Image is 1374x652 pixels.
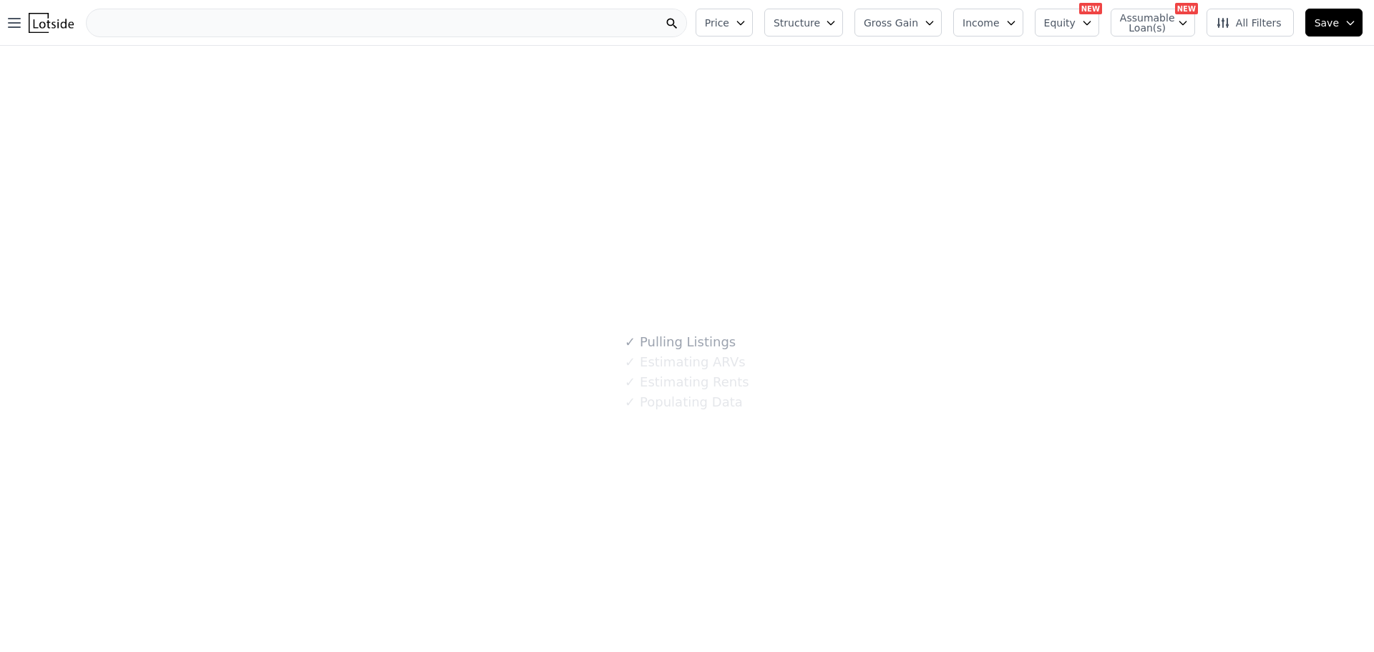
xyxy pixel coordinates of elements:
div: Populating Data [625,392,742,412]
span: Equity [1044,16,1076,30]
span: All Filters [1216,16,1282,30]
span: Income [963,16,1000,30]
button: Income [953,9,1023,37]
button: Price [696,9,753,37]
button: Save [1305,9,1363,37]
span: Save [1315,16,1339,30]
div: Estimating Rents [625,372,749,392]
span: ✓ [625,355,635,369]
span: ✓ [625,395,635,409]
span: Structure [774,16,819,30]
div: NEW [1175,3,1198,14]
img: Lotside [29,13,74,33]
div: Estimating ARVs [625,352,745,372]
button: Equity [1035,9,1099,37]
span: Assumable Loan(s) [1120,13,1166,33]
button: Gross Gain [854,9,942,37]
button: All Filters [1207,9,1294,37]
button: Structure [764,9,843,37]
div: Pulling Listings [625,332,736,352]
span: Price [705,16,729,30]
span: Gross Gain [864,16,918,30]
div: NEW [1079,3,1102,14]
span: ✓ [625,335,635,349]
button: Assumable Loan(s) [1111,9,1195,37]
span: ✓ [625,375,635,389]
